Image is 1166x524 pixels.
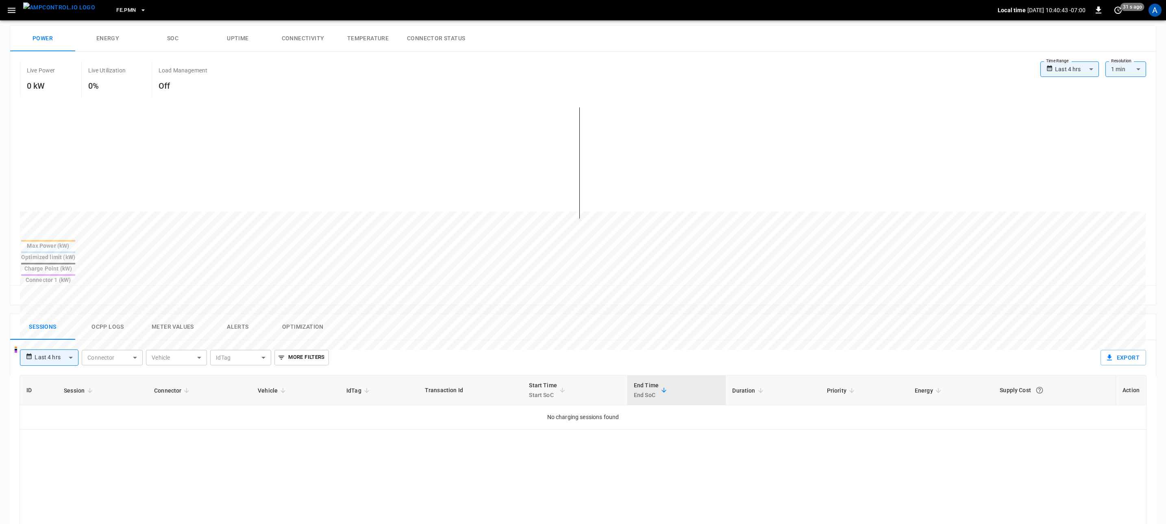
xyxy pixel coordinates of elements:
[205,26,270,52] button: Uptime
[88,79,126,92] h6: 0%
[27,79,55,92] h6: 0 kW
[159,79,207,92] h6: Off
[732,386,766,395] span: Duration
[10,314,75,340] button: Sessions
[75,314,140,340] button: Ocpp logs
[400,26,472,52] button: Connector Status
[159,66,207,74] p: Load Management
[258,386,288,395] span: Vehicle
[35,350,78,365] div: Last 4 hrs
[1149,4,1162,17] div: profile-icon
[27,66,55,74] p: Live Power
[1112,4,1125,17] button: set refresh interval
[998,6,1026,14] p: Local time
[140,26,205,52] button: SOC
[1105,61,1146,77] div: 1 min
[274,350,328,365] button: More Filters
[529,380,557,400] div: Start Time
[75,26,140,52] button: Energy
[20,376,57,405] th: ID
[1055,61,1099,77] div: Last 4 hrs
[1111,58,1131,64] label: Resolution
[23,2,95,13] img: ampcontrol.io logo
[634,390,659,400] p: End SoC
[270,26,335,52] button: Connectivity
[1000,383,1109,397] div: Supply Cost
[634,380,669,400] span: End TimeEnd SoC
[64,386,95,395] span: Session
[154,386,192,395] span: Connector
[1046,58,1069,64] label: Time Range
[634,380,659,400] div: End Time
[113,2,150,18] button: FE.PMN
[1101,350,1146,365] button: Export
[1032,383,1047,397] button: The cost of your charging session based on your supply rates
[346,386,372,395] span: IdTag
[10,26,75,52] button: Power
[205,314,270,340] button: Alerts
[915,386,944,395] span: Energy
[529,380,568,400] span: Start TimeStart SoC
[140,314,205,340] button: Meter Values
[418,376,523,405] th: Transaction Id
[1027,6,1086,14] p: [DATE] 10:40:43 -07:00
[1116,376,1146,405] th: Action
[270,314,335,340] button: Optimization
[827,386,857,395] span: Priority
[88,66,126,74] p: Live Utilization
[1120,3,1144,11] span: 31 s ago
[20,376,1146,430] table: sessions table
[116,6,136,15] span: FE.PMN
[529,390,557,400] p: Start SoC
[335,26,400,52] button: Temperature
